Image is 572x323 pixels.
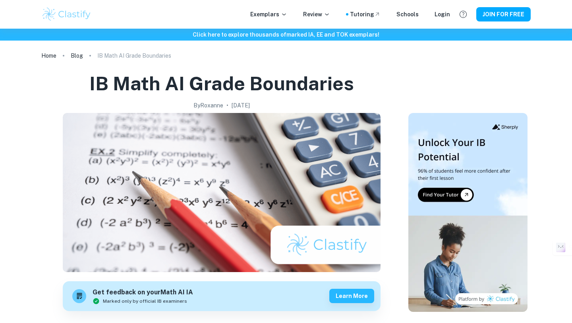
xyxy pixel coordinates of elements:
[408,113,528,312] img: Thumbnail
[89,71,354,96] h1: IB Math AI Grade Boundaries
[303,10,330,19] p: Review
[435,10,450,19] a: Login
[103,298,187,305] span: Marked only by official IB examiners
[41,50,56,61] a: Home
[41,6,92,22] img: Clastify logo
[476,7,531,21] button: JOIN FOR FREE
[193,101,223,110] h2: By Roxanne
[93,288,193,298] h6: Get feedback on your Math AI IA
[2,30,570,39] h6: Click here to explore thousands of marked IA, EE and TOK exemplars !
[226,101,228,110] p: •
[63,281,381,311] a: Get feedback on yourMath AI IAMarked only by official IB examinersLearn more
[456,8,470,21] button: Help and Feedback
[329,289,374,303] button: Learn more
[350,10,381,19] a: Tutoring
[396,10,419,19] a: Schools
[71,50,83,61] a: Blog
[97,51,171,60] p: IB Math AI Grade Boundaries
[250,10,287,19] p: Exemplars
[63,113,381,272] img: IB Math AI Grade Boundaries cover image
[232,101,250,110] h2: [DATE]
